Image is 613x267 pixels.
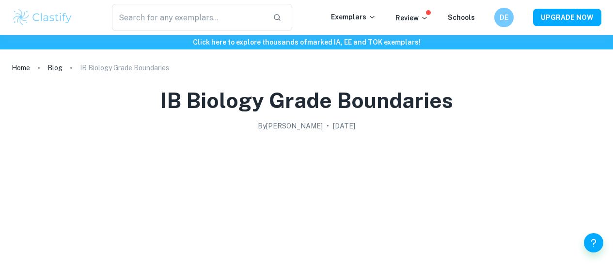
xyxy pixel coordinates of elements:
[47,61,63,75] a: Blog
[2,37,611,47] h6: Click here to explore thousands of marked IA, EE and TOK exemplars !
[12,8,73,27] img: Clastify logo
[533,9,601,26] button: UPGRADE NOW
[80,63,169,73] p: IB Biology Grade Boundaries
[112,4,265,31] input: Search for any exemplars...
[160,86,453,115] h1: IB Biology Grade Boundaries
[331,12,376,22] p: Exemplars
[499,12,510,23] h6: DE
[395,13,428,23] p: Review
[333,121,355,131] h2: [DATE]
[494,8,514,27] button: DE
[584,233,603,252] button: Help and Feedback
[448,14,475,21] a: Schools
[327,121,329,131] p: •
[258,121,323,131] h2: By [PERSON_NAME]
[12,61,30,75] a: Home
